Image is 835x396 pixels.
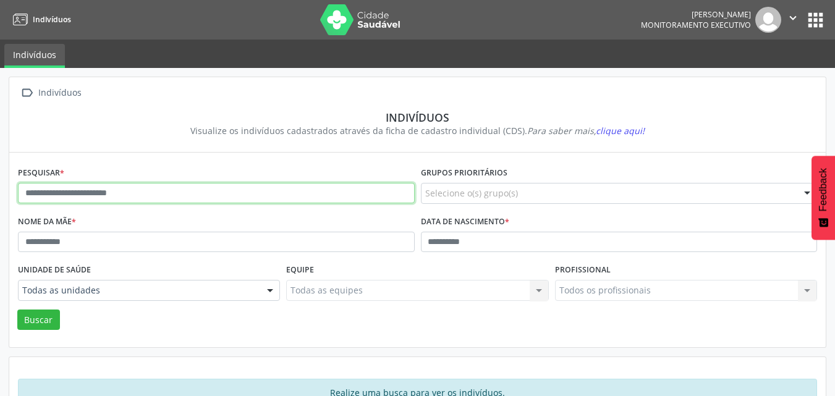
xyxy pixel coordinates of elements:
div: [PERSON_NAME] [641,9,751,20]
button: apps [805,9,826,31]
img: img [755,7,781,33]
div: Indivíduos [36,84,83,102]
label: Nome da mãe [18,213,76,232]
label: Grupos prioritários [421,164,507,183]
label: Equipe [286,261,314,280]
i:  [18,84,36,102]
span: clique aqui! [596,125,645,137]
label: Unidade de saúde [18,261,91,280]
button:  [781,7,805,33]
a: Indivíduos [4,44,65,68]
div: Visualize os indivíduos cadastrados através da ficha de cadastro individual (CDS). [27,124,808,137]
span: Selecione o(s) grupo(s) [425,187,518,200]
span: Feedback [818,168,829,211]
i:  [786,11,800,25]
div: Indivíduos [27,111,808,124]
label: Profissional [555,261,611,280]
a:  Indivíduos [18,84,83,102]
i: Para saber mais, [527,125,645,137]
span: Monitoramento Executivo [641,20,751,30]
button: Buscar [17,310,60,331]
span: Todas as unidades [22,284,255,297]
a: Indivíduos [9,9,71,30]
label: Pesquisar [18,164,64,183]
button: Feedback - Mostrar pesquisa [812,156,835,240]
span: Indivíduos [33,14,71,25]
label: Data de nascimento [421,213,509,232]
